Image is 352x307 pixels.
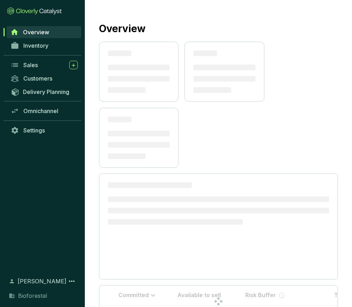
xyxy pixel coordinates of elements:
[23,127,45,134] span: Settings
[23,61,38,69] span: Sales
[7,40,81,52] a: Inventory
[18,277,66,285] span: [PERSON_NAME]
[7,59,81,71] a: Sales
[99,21,146,36] h2: Overview
[7,72,81,84] a: Customers
[7,26,81,38] a: Overview
[23,42,48,49] span: Inventory
[7,105,81,117] a: Omnichannel
[23,75,52,82] span: Customers
[23,107,58,114] span: Omnichannel
[23,88,69,95] span: Delivery Planning
[7,86,81,98] a: Delivery Planning
[23,29,49,36] span: Overview
[7,124,81,136] a: Settings
[18,291,47,300] span: Bioforestal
